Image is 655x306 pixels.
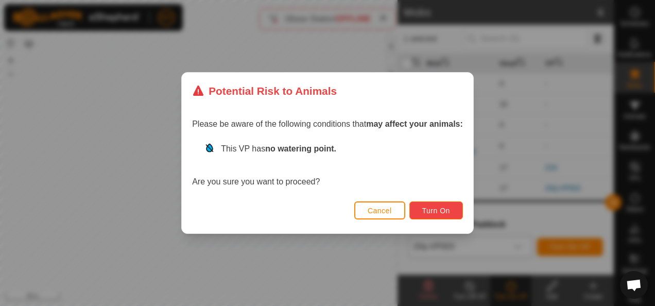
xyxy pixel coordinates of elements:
[192,143,463,188] div: Are you sure you want to proceed?
[265,144,336,153] strong: no watering point.
[620,271,648,299] div: Open chat
[409,201,463,219] button: Turn On
[354,201,405,219] button: Cancel
[221,144,336,153] span: This VP has
[366,120,463,128] strong: may affect your animals:
[192,120,463,128] span: Please be aware of the following conditions that
[192,83,337,99] div: Potential Risk to Animals
[368,207,392,215] span: Cancel
[422,207,450,215] span: Turn On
